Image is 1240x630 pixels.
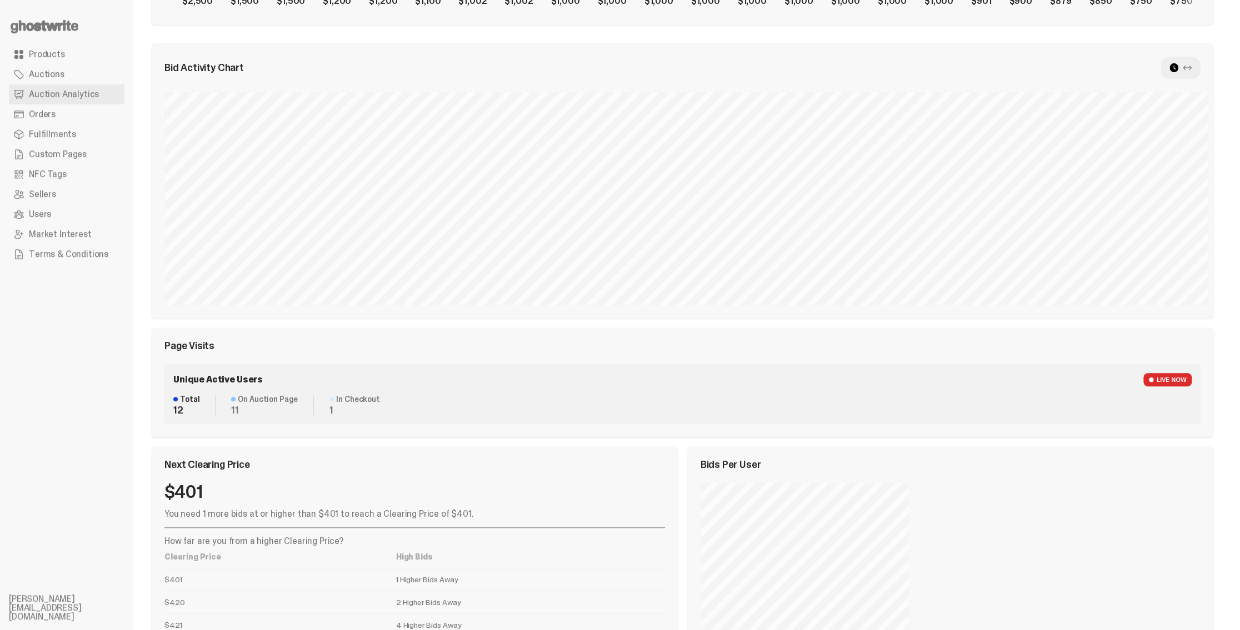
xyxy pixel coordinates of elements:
[9,124,124,144] a: Fulfillments
[29,70,64,79] span: Auctions
[9,204,124,224] a: Users
[701,460,761,470] span: Bids Per User
[164,510,665,518] p: You need 1 more bids at or higher than $401 to reach a Clearing Price of $401.
[9,164,124,184] a: NFC Tags
[164,460,250,470] span: Next Clearing Price
[29,190,56,199] span: Sellers
[9,144,124,164] a: Custom Pages
[29,210,51,219] span: Users
[29,50,65,59] span: Products
[9,64,124,84] a: Auctions
[173,405,199,415] dd: 12
[9,224,124,244] a: Market Interest
[9,44,124,64] a: Products
[29,250,108,259] span: Terms & Conditions
[329,395,379,403] dt: In Checkout
[164,546,396,568] th: Clearing Price
[164,63,244,73] span: Bid Activity Chart
[29,130,76,139] span: Fulfillments
[164,341,214,351] span: Page Visits
[29,90,99,99] span: Auction Analytics
[173,395,199,403] dt: Total
[164,568,396,591] td: $401
[396,546,665,568] th: High Bids
[29,110,56,119] span: Orders
[231,405,298,415] dd: 11
[29,170,67,179] span: NFC Tags
[9,184,124,204] a: Sellers
[29,150,87,159] span: Custom Pages
[164,591,396,613] td: $420
[396,568,665,591] td: 1 Higher Bids Away
[1143,373,1192,386] span: LIVE NOW
[9,244,124,264] a: Terms & Conditions
[164,483,665,501] div: $401
[396,591,665,613] td: 2 Higher Bids Away
[231,395,298,403] dt: On Auction Page
[164,537,665,546] p: How far are you from a higher Clearing Price?
[9,84,124,104] a: Auction Analytics
[9,594,142,621] li: [PERSON_NAME][EMAIL_ADDRESS][DOMAIN_NAME]
[173,375,263,384] span: Unique Active Users
[329,405,379,415] dd: 1
[9,104,124,124] a: Orders
[29,230,92,239] span: Market Interest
